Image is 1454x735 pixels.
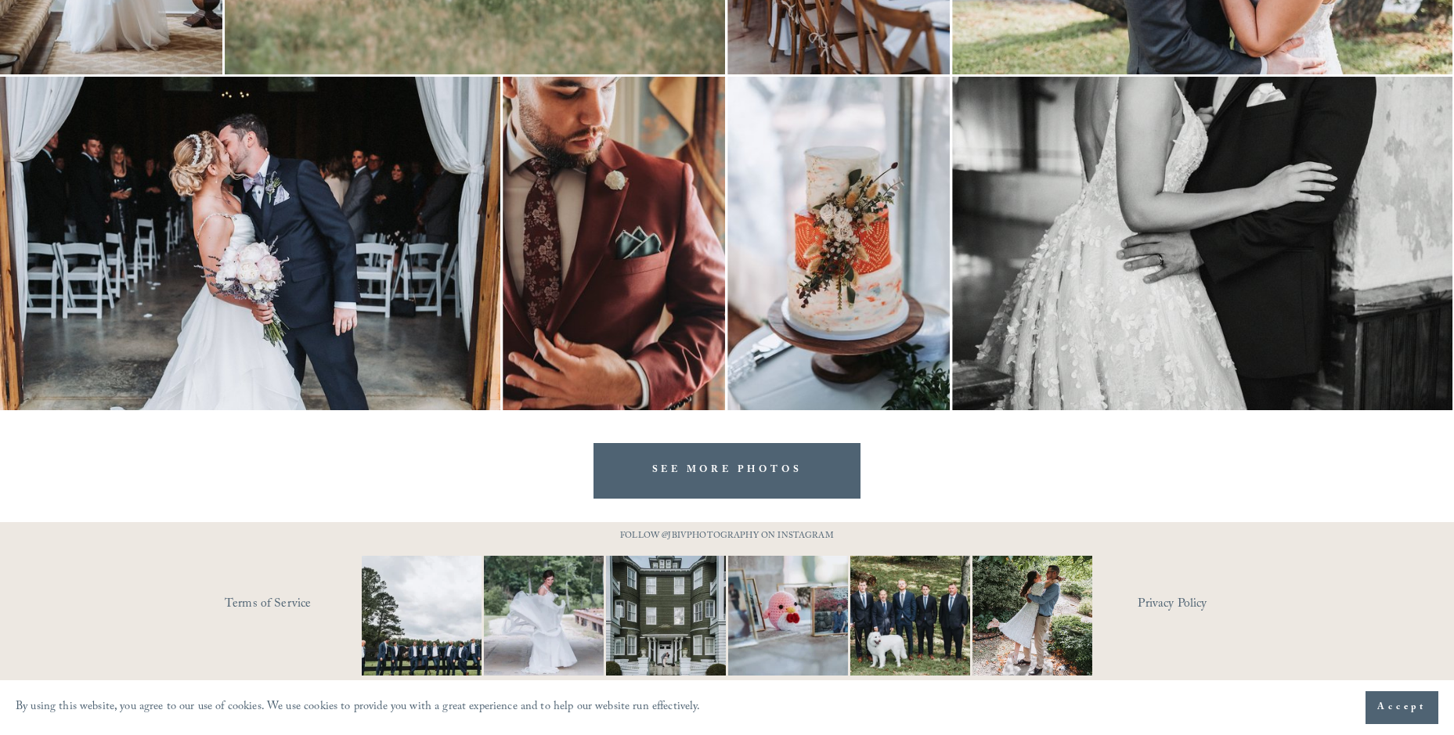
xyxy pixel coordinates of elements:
[590,528,864,546] p: FOLLOW @JBIVPHOTOGRAPHY ON INSTAGRAM
[821,556,1001,676] img: Happy #InternationalDogDay to all the pups who have made wedding days, engagement sessions, and p...
[332,556,512,676] img: Definitely, not your typical #WideShotWednesday moment. It&rsquo;s all about the suits, the smile...
[454,556,634,676] img: Not every photo needs to be perfectly still, sometimes the best ones are the ones that feel like ...
[588,556,743,676] img: Wideshots aren't just &quot;nice to have,&quot; they're a wedding day essential! 🙌 #Wideshotwedne...
[952,77,1452,410] img: Close-up of a bride and groom embracing, with the groom's hand on the bride's waist, wearing wedd...
[1366,691,1438,724] button: Accept
[698,556,879,676] img: This has got to be one of the cutest detail shots I've ever taken for a wedding! 📷 @thewoobles #I...
[594,443,861,499] a: SEE MORE PHOTOS
[225,593,407,617] a: Terms of Service
[16,697,701,719] p: By using this website, you agree to our use of cookies. We use cookies to provide you with a grea...
[727,77,950,410] img: Three-tier wedding cake with a white, orange, and light blue marbled design, decorated with a flo...
[1138,593,1275,617] a: Privacy Policy
[503,77,725,410] img: Man in maroon suit with floral tie and pocket square
[972,535,1092,695] img: It&rsquo;s that time of year where weddings and engagements pick up and I get the joy of capturin...
[1377,700,1427,715] span: Accept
